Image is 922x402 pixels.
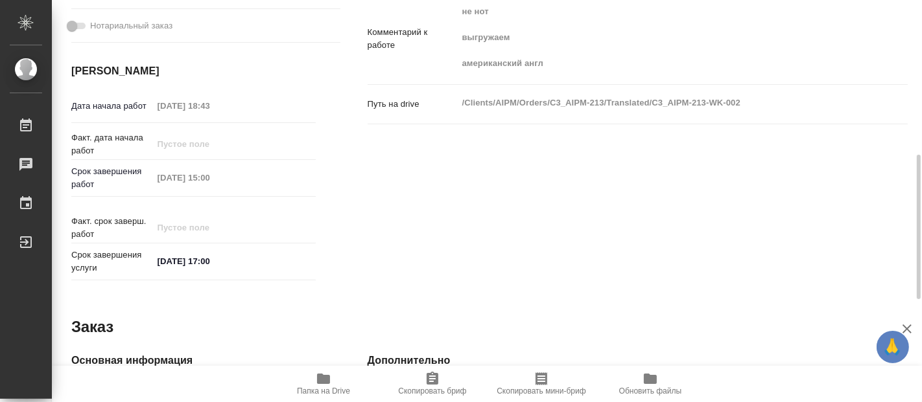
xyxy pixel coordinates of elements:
textarea: /Clients/AIPM/Orders/C3_AIPM-213/Translated/C3_AIPM-213-WK-002 [458,92,863,114]
span: Нотариальный заказ [90,19,172,32]
span: Скопировать мини-бриф [497,386,585,396]
button: Обновить файлы [596,366,705,402]
p: Срок завершения работ [71,165,153,191]
h2: Заказ [71,317,113,337]
button: 🙏 [877,331,909,363]
input: ✎ Введи что-нибудь [153,252,266,271]
p: Факт. дата начала работ [71,131,153,157]
input: Пустое поле [153,96,266,115]
textarea: не нот выгружаем американский англ [458,1,863,74]
h4: [PERSON_NAME] [71,63,316,79]
p: Срок завершения услуги [71,249,153,274]
span: Папка на Drive [297,386,350,396]
p: Факт. срок заверш. работ [71,215,153,241]
p: Путь на drive [368,98,458,111]
input: Пустое поле [153,168,266,187]
button: Скопировать мини-бриф [487,366,596,402]
span: Обновить файлы [619,386,682,396]
button: Скопировать бриф [378,366,487,402]
input: Пустое поле [153,218,266,237]
h4: Дополнительно [368,353,908,368]
span: Скопировать бриф [398,386,466,396]
input: Пустое поле [153,135,266,153]
span: 🙏 [882,333,904,361]
h4: Основная информация [71,353,316,368]
p: Комментарий к работе [368,26,458,52]
button: Папка на Drive [269,366,378,402]
p: Дата начала работ [71,100,153,113]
